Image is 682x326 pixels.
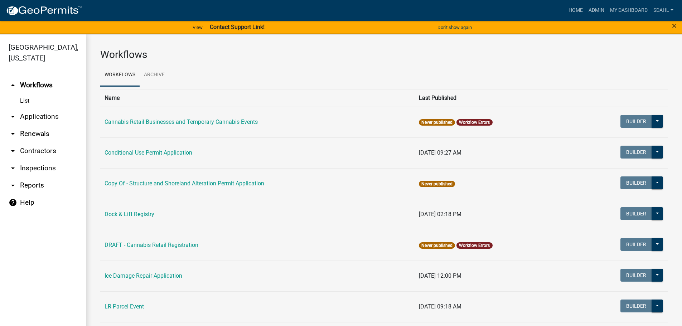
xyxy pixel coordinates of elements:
[140,64,169,87] a: Archive
[105,211,154,218] a: Dock & Lift Registry
[105,149,192,156] a: Conditional Use Permit Application
[415,89,574,107] th: Last Published
[9,130,17,138] i: arrow_drop_down
[100,64,140,87] a: Workflows
[419,149,461,156] span: [DATE] 09:27 AM
[419,211,461,218] span: [DATE] 02:18 PM
[620,115,652,128] button: Builder
[190,21,205,33] a: View
[435,21,475,33] button: Don't show again
[105,118,258,125] a: Cannabis Retail Businesses and Temporary Cannabis Events
[620,269,652,282] button: Builder
[620,300,652,312] button: Builder
[586,4,607,17] a: Admin
[566,4,586,17] a: Home
[210,24,265,30] strong: Contact Support Link!
[9,181,17,190] i: arrow_drop_down
[650,4,676,17] a: sdahl
[672,21,677,30] button: Close
[100,49,668,61] h3: Workflows
[620,207,652,220] button: Builder
[419,181,455,187] span: Never published
[105,242,198,248] a: DRAFT - Cannabis Retail Registration
[419,242,455,249] span: Never published
[459,120,490,125] a: Workflow Errors
[9,198,17,207] i: help
[459,243,490,248] a: Workflow Errors
[105,180,264,187] a: Copy Of - Structure and Shoreland Alteration Permit Application
[9,164,17,172] i: arrow_drop_down
[620,238,652,251] button: Builder
[620,176,652,189] button: Builder
[100,89,415,107] th: Name
[419,272,461,279] span: [DATE] 12:00 PM
[419,303,461,310] span: [DATE] 09:18 AM
[607,4,650,17] a: My Dashboard
[9,112,17,121] i: arrow_drop_down
[620,146,652,159] button: Builder
[9,81,17,89] i: arrow_drop_up
[419,119,455,126] span: Never published
[105,272,182,279] a: Ice Damage Repair Application
[105,303,144,310] a: LR Parcel Event
[672,21,677,31] span: ×
[9,147,17,155] i: arrow_drop_down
